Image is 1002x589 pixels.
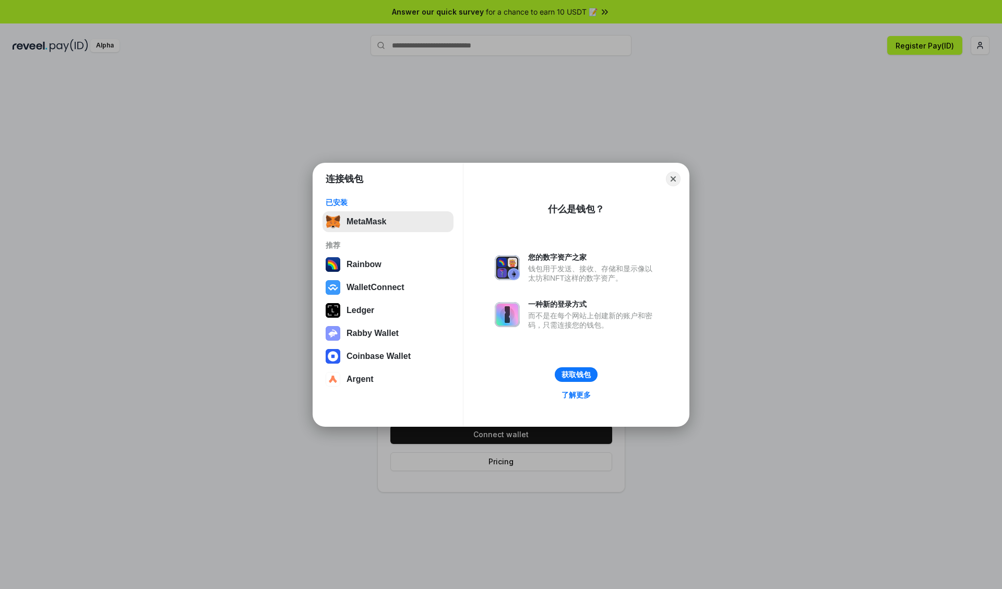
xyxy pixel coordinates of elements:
[347,329,399,338] div: Rabby Wallet
[555,388,597,402] a: 了解更多
[323,346,454,367] button: Coinbase Wallet
[323,254,454,275] button: Rainbow
[347,217,386,226] div: MetaMask
[562,370,591,379] div: 获取钱包
[528,311,658,330] div: 而不是在每个网站上创建新的账户和密码，只需连接您的钱包。
[326,257,340,272] img: svg+xml,%3Csvg%20width%3D%22120%22%20height%3D%22120%22%20viewBox%3D%220%200%20120%20120%22%20fil...
[326,303,340,318] img: svg+xml,%3Csvg%20xmlns%3D%22http%3A%2F%2Fwww.w3.org%2F2000%2Fsvg%22%20width%3D%2228%22%20height%3...
[495,255,520,280] img: svg+xml,%3Csvg%20xmlns%3D%22http%3A%2F%2Fwww.w3.org%2F2000%2Fsvg%22%20fill%3D%22none%22%20viewBox...
[326,349,340,364] img: svg+xml,%3Csvg%20width%3D%2228%22%20height%3D%2228%22%20viewBox%3D%220%200%2028%2028%22%20fill%3D...
[555,367,598,382] button: 获取钱包
[562,390,591,400] div: 了解更多
[326,214,340,229] img: svg+xml,%3Csvg%20fill%3D%22none%22%20height%3D%2233%22%20viewBox%3D%220%200%2035%2033%22%20width%...
[323,323,454,344] button: Rabby Wallet
[347,260,381,269] div: Rainbow
[666,172,681,186] button: Close
[548,203,604,215] div: 什么是钱包？
[528,264,658,283] div: 钱包用于发送、接收、存储和显示像以太坊和NFT这样的数字资产。
[323,300,454,321] button: Ledger
[326,280,340,295] img: svg+xml,%3Csvg%20width%3D%2228%22%20height%3D%2228%22%20viewBox%3D%220%200%2028%2028%22%20fill%3D...
[528,299,658,309] div: 一种新的登录方式
[495,302,520,327] img: svg+xml,%3Csvg%20xmlns%3D%22http%3A%2F%2Fwww.w3.org%2F2000%2Fsvg%22%20fill%3D%22none%22%20viewBox...
[323,277,454,298] button: WalletConnect
[323,369,454,390] button: Argent
[326,326,340,341] img: svg+xml,%3Csvg%20xmlns%3D%22http%3A%2F%2Fwww.w3.org%2F2000%2Fsvg%22%20fill%3D%22none%22%20viewBox...
[347,375,374,384] div: Argent
[326,173,363,185] h1: 连接钱包
[347,283,404,292] div: WalletConnect
[347,352,411,361] div: Coinbase Wallet
[326,198,450,207] div: 已安装
[528,253,658,262] div: 您的数字资产之家
[347,306,374,315] div: Ledger
[326,372,340,387] img: svg+xml,%3Csvg%20width%3D%2228%22%20height%3D%2228%22%20viewBox%3D%220%200%2028%2028%22%20fill%3D...
[323,211,454,232] button: MetaMask
[326,241,450,250] div: 推荐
